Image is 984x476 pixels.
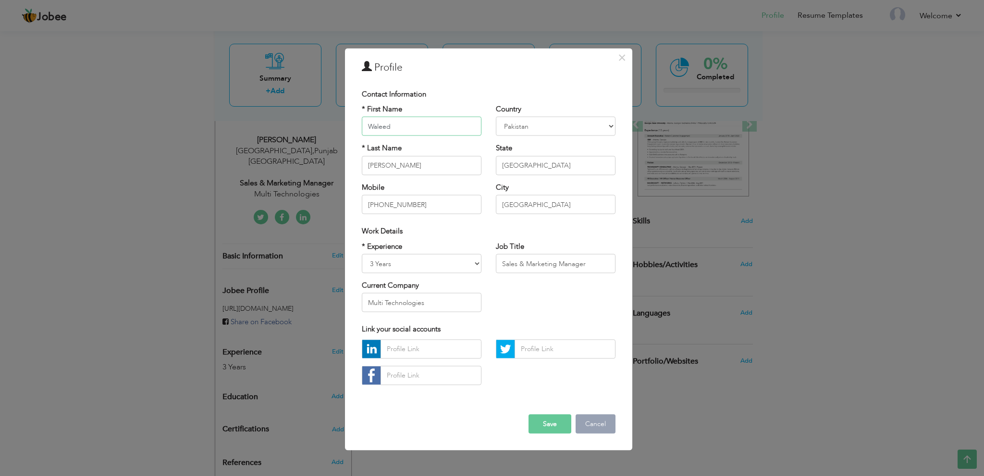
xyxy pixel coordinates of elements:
[496,104,521,114] label: Country
[362,241,402,251] label: * Experience
[515,339,615,358] input: Profile Link
[362,324,441,334] span: Link your social accounts
[496,182,509,192] label: City
[362,366,381,384] img: facebook
[381,339,481,358] input: Profile Link
[496,241,524,251] label: Job Title
[529,414,571,433] button: Save
[618,49,626,66] span: ×
[362,182,384,192] label: Mobile
[496,340,515,358] img: Twitter
[362,60,615,74] h3: Profile
[362,143,402,153] label: * Last Name
[362,281,419,291] label: Current Company
[362,226,403,236] span: Work Details
[576,414,615,433] button: Cancel
[362,89,426,98] span: Contact Information
[362,104,402,114] label: * First Name
[362,340,381,358] img: linkedin
[496,143,512,153] label: State
[615,49,630,65] button: Close
[381,366,481,385] input: Profile Link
